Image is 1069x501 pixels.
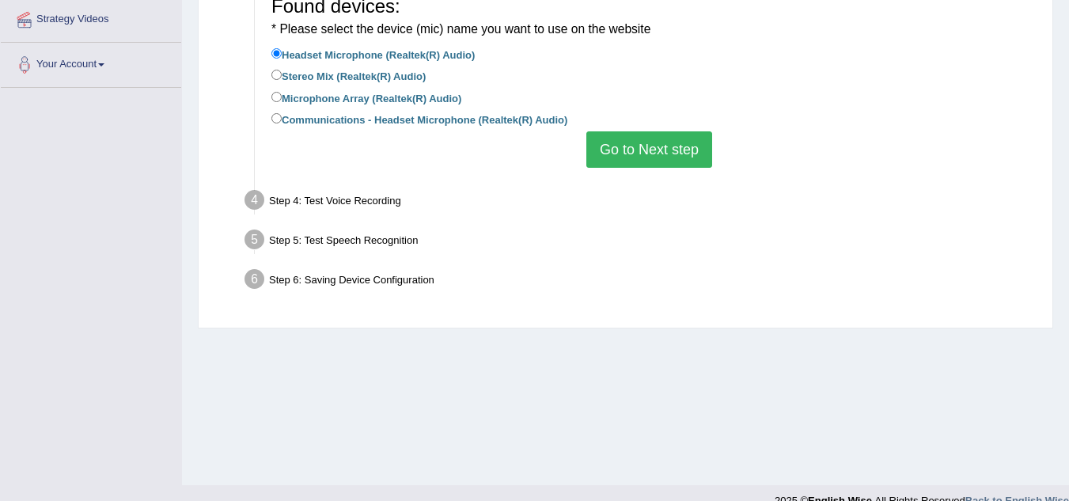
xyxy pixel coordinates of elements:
[237,225,1045,260] div: Step 5: Test Speech Recognition
[271,92,282,102] input: Microphone Array (Realtek(R) Audio)
[271,45,475,63] label: Headset Microphone (Realtek(R) Audio)
[271,22,650,36] small: * Please select the device (mic) name you want to use on the website
[271,48,282,59] input: Headset Microphone (Realtek(R) Audio)
[271,110,567,127] label: Communications - Headset Microphone (Realtek(R) Audio)
[237,264,1045,299] div: Step 6: Saving Device Configuration
[1,43,181,82] a: Your Account
[271,66,426,84] label: Stereo Mix (Realtek(R) Audio)
[271,113,282,123] input: Communications - Headset Microphone (Realtek(R) Audio)
[271,70,282,80] input: Stereo Mix (Realtek(R) Audio)
[586,131,712,168] button: Go to Next step
[271,89,461,106] label: Microphone Array (Realtek(R) Audio)
[237,185,1045,220] div: Step 4: Test Voice Recording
